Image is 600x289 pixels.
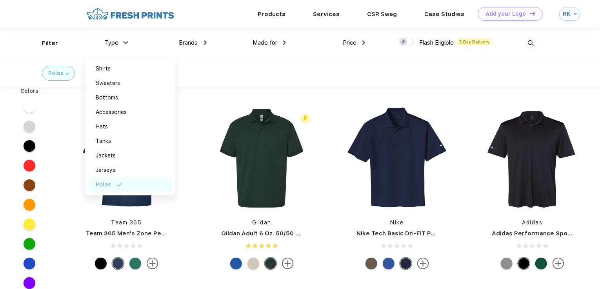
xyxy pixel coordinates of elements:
[124,41,128,44] img: dropdown.png
[96,166,115,174] div: Jerseys
[112,258,124,269] div: Sport Dark Navy
[530,11,535,16] img: DT
[86,230,209,237] a: Team 365 Men's Zone Performance Polo
[357,230,441,237] a: Nike Tech Basic Dri-FIT Polo
[391,219,404,226] a: Nike
[501,258,513,269] div: Grey Three
[265,258,276,269] div: Forest Green
[485,11,526,17] div: Add your Logo
[282,258,294,269] img: more.svg
[222,230,332,237] a: Gildan Adult 6 Oz. 50/50 Jersey Polo
[204,40,207,45] img: dropdown.png
[96,94,118,102] div: Bottoms
[535,258,547,269] div: Collegiate Green
[84,7,176,21] img: fo%20logo%202.webp
[553,258,564,269] img: more.svg
[563,11,572,17] div: RK
[96,108,127,116] div: Accessories
[42,39,58,48] div: Filter
[105,39,118,46] span: Type
[95,258,107,269] div: Black
[518,258,530,269] div: Black
[96,152,116,160] div: Jackets
[365,258,377,269] div: Olive Khaki
[419,39,454,46] span: Flash Eligible
[48,69,64,78] div: Polos
[210,107,314,211] img: func=resize&h=266
[252,219,271,226] a: Gildan
[96,65,111,73] div: Shirts
[179,39,198,46] span: Brands
[362,40,365,45] img: dropdown.png
[574,12,577,15] img: arrow_down_blue.svg
[96,79,120,87] div: Sweaters
[15,87,45,95] div: Colors
[117,182,123,186] img: filter_selected.svg
[345,107,449,211] img: func=resize&h=266
[96,181,111,189] div: Polos
[300,113,311,124] img: flash_active_toggle.svg
[258,11,285,18] a: Products
[230,258,242,269] div: Royal
[457,38,492,45] span: 5 Day Delivery
[492,230,589,237] a: Adidas Performance Sport Shirt
[129,258,141,269] div: Sport Forest
[147,258,158,269] img: more.svg
[96,123,108,131] div: Hats
[480,107,585,211] img: func=resize&h=266
[111,219,142,226] a: Team 365
[524,37,537,50] img: desktop_search.svg
[343,39,356,46] span: Price
[522,219,543,226] a: Adidas
[96,137,111,145] div: Tanks
[400,258,412,269] div: Midnight Navy
[247,258,259,269] div: Sand
[383,258,395,269] div: Varsity Royal
[417,258,429,269] img: more.svg
[66,72,69,75] img: filter_cancel.svg
[283,40,286,45] img: dropdown.png
[253,39,277,46] span: Made for
[75,107,179,211] img: func=resize&h=266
